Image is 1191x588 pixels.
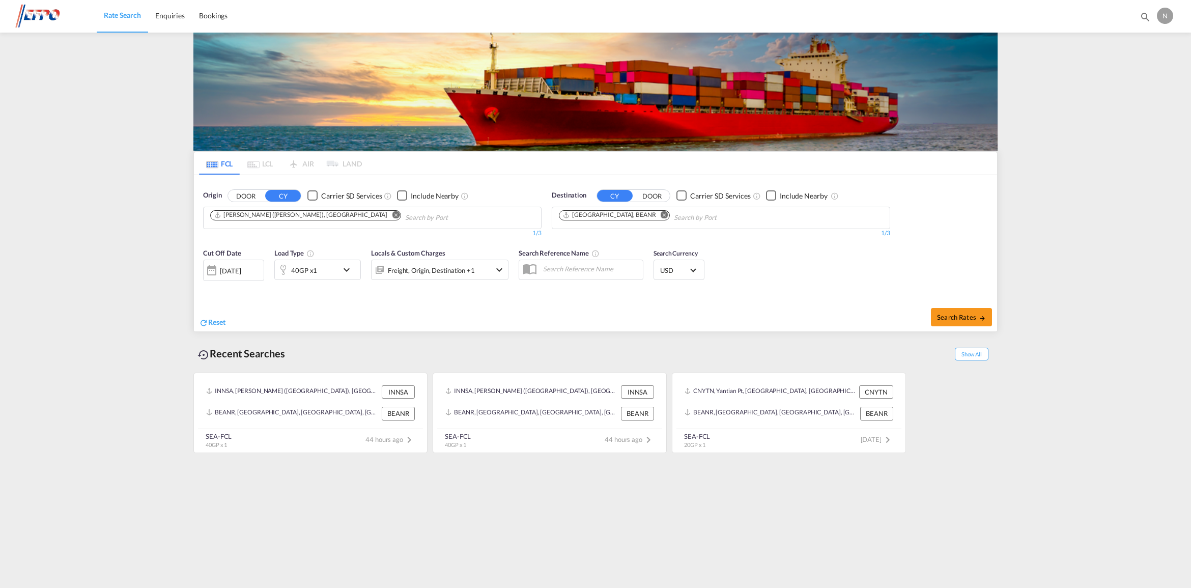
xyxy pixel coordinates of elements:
button: CY [597,190,633,202]
button: DOOR [634,190,670,202]
div: CNYTN [859,385,893,399]
div: Recent Searches [193,342,289,365]
button: Remove [654,211,669,221]
md-icon: icon-refresh [199,318,208,327]
div: Press delete to remove this chip. [562,211,658,219]
md-checkbox: Checkbox No Ink [307,190,382,201]
div: Freight Origin Destination Factory Stuffingicon-chevron-down [371,260,508,280]
button: DOOR [228,190,264,202]
md-select: Select Currency: $ USDUnited States Dollar [659,263,699,277]
div: CNYTN, Yantian Pt, China, Greater China & Far East Asia, Asia Pacific [685,385,857,399]
div: icon-magnify [1140,11,1151,26]
span: 40GP x 1 [445,441,466,448]
span: 20GP x 1 [684,441,705,448]
md-chips-wrap: Chips container. Use arrow keys to select chips. [209,207,506,226]
div: SEA-FCL [684,432,710,441]
div: 1/3 [552,229,890,238]
md-checkbox: Checkbox No Ink [676,190,751,201]
button: Search Ratesicon-arrow-right [931,308,992,326]
div: INNSA, Jawaharlal Nehru (Nhava Sheva), India, Indian Subcontinent, Asia Pacific [445,385,618,399]
md-icon: Unchecked: Search for CY (Container Yard) services for all selected carriers.Checked : Search for... [753,192,761,200]
span: 44 hours ago [365,435,415,443]
div: Freight Origin Destination Factory Stuffing [388,263,475,277]
span: Reset [208,318,225,326]
div: Include Nearby [411,191,459,201]
md-icon: icon-chevron-right [403,434,415,446]
div: N [1157,8,1173,24]
div: OriginDOOR CY Checkbox No InkUnchecked: Search for CY (Container Yard) services for all selected ... [194,175,997,331]
md-icon: icon-magnify [1140,11,1151,22]
span: Enquiries [155,11,185,20]
div: Antwerp, BEANR [562,211,656,219]
md-icon: Unchecked: Search for CY (Container Yard) services for all selected carriers.Checked : Search for... [384,192,392,200]
span: Search Rates [937,313,986,321]
md-icon: icon-chevron-right [642,434,655,446]
div: [DATE] [220,266,241,275]
md-icon: icon-chevron-down [493,264,505,276]
div: BEANR [382,407,415,420]
span: Rate Search [104,11,141,19]
md-checkbox: Checkbox No Ink [766,190,828,201]
input: Chips input. [405,210,502,226]
div: BEANR [860,407,893,420]
div: Carrier SD Services [690,191,751,201]
button: CY [265,190,301,202]
div: Jawaharlal Nehru (Nhava Sheva), INNSA [214,211,387,219]
span: USD [660,266,689,275]
md-datepicker: Select [203,280,211,294]
div: 40GP x1 [291,263,317,277]
md-icon: icon-information-outline [306,249,315,258]
div: BEANR, Antwerp, Belgium, Western Europe, Europe [685,407,858,420]
div: Carrier SD Services [321,191,382,201]
recent-search-card: CNYTN, Yantian Pt, [GEOGRAPHIC_DATA], [GEOGRAPHIC_DATA] & [GEOGRAPHIC_DATA], [GEOGRAPHIC_DATA] CN... [672,373,906,453]
span: Locals & Custom Charges [371,249,445,257]
md-icon: icon-chevron-down [341,264,358,276]
md-icon: Unchecked: Ignores neighbouring ports when fetching rates.Checked : Includes neighbouring ports w... [831,192,839,200]
div: 40GP x1icon-chevron-down [274,260,361,280]
span: Origin [203,190,221,201]
img: d38966e06f5511efa686cdb0e1f57a29.png [15,5,84,27]
div: BEANR, Antwerp, Belgium, Western Europe, Europe [206,407,379,420]
div: INNSA [382,385,415,399]
div: SEA-FCL [445,432,471,441]
span: 40GP x 1 [206,441,227,448]
span: 44 hours ago [605,435,655,443]
div: BEANR [621,407,654,420]
span: Search Reference Name [519,249,600,257]
md-pagination-wrapper: Use the left and right arrow keys to navigate between tabs [199,152,362,175]
div: 1/3 [203,229,542,238]
md-icon: icon-chevron-right [882,434,894,446]
span: Cut Off Date [203,249,241,257]
md-tab-item: FCL [199,152,240,175]
div: Press delete to remove this chip. [214,211,389,219]
div: SEA-FCL [206,432,232,441]
span: Load Type [274,249,315,257]
span: Destination [552,190,586,201]
md-chips-wrap: Chips container. Use arrow keys to select chips. [557,207,775,226]
span: Show All [955,348,988,360]
recent-search-card: INNSA, [PERSON_NAME] ([GEOGRAPHIC_DATA]), [GEOGRAPHIC_DATA], [GEOGRAPHIC_DATA], [GEOGRAPHIC_DATA]... [193,373,428,453]
span: [DATE] [861,435,894,443]
span: Search Currency [654,249,698,257]
md-icon: Your search will be saved by the below given name [591,249,600,258]
md-icon: icon-backup-restore [197,349,210,361]
recent-search-card: INNSA, [PERSON_NAME] ([GEOGRAPHIC_DATA]), [GEOGRAPHIC_DATA], [GEOGRAPHIC_DATA], [GEOGRAPHIC_DATA]... [433,373,667,453]
div: BEANR, Antwerp, Belgium, Western Europe, Europe [445,407,618,420]
div: Include Nearby [780,191,828,201]
div: icon-refreshReset [199,317,225,328]
button: Remove [385,211,401,221]
span: Bookings [199,11,228,20]
md-icon: Unchecked: Ignores neighbouring ports when fetching rates.Checked : Includes neighbouring ports w... [461,192,469,200]
md-icon: icon-arrow-right [979,315,986,322]
div: INNSA, Jawaharlal Nehru (Nhava Sheva), India, Indian Subcontinent, Asia Pacific [206,385,379,399]
md-checkbox: Checkbox No Ink [397,190,459,201]
div: INNSA [621,385,654,399]
input: Search Reference Name [538,261,643,276]
div: [DATE] [203,260,264,281]
input: Chips input. [674,210,771,226]
img: LCL+%26+FCL+BACKGROUND.png [193,33,998,151]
